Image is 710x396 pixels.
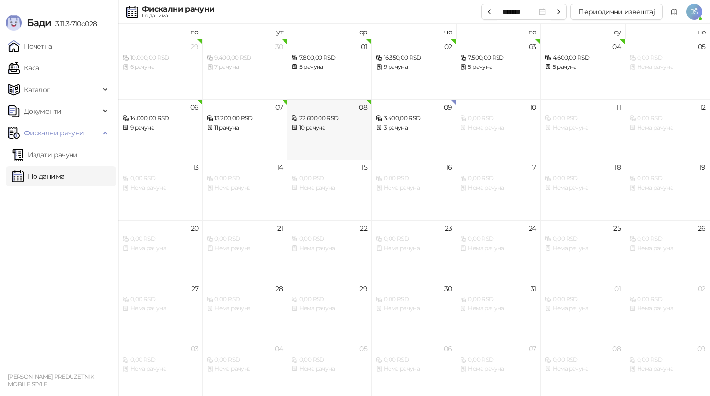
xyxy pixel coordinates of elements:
td: 2025-10-15 [287,160,372,220]
div: 27 [191,285,199,292]
div: 28 [275,285,283,292]
div: 14 [277,164,283,171]
div: 15 [361,164,367,171]
div: 04 [275,345,283,352]
div: 10 [530,104,536,111]
div: 0,00 RSD [291,234,367,244]
div: Нема рачуна [545,364,621,374]
div: Нема рачуна [460,304,536,313]
div: 06 [444,345,452,352]
div: 0,00 RSD [207,295,283,304]
div: 5 рачуна [291,63,367,72]
th: су [541,24,625,39]
div: 11 [616,104,621,111]
div: Нема рачуна [460,123,536,132]
div: 20 [191,225,199,231]
div: 29 [191,43,199,50]
div: 0,00 RSD [122,174,198,183]
td: 2025-10-26 [625,220,710,281]
td: 2025-10-11 [541,99,625,160]
div: 29 [359,285,367,292]
div: 0,00 RSD [122,355,198,364]
div: 0,00 RSD [207,355,283,364]
div: 3 рачуна [376,123,452,132]
div: Нема рачуна [376,364,452,374]
div: 30 [444,285,452,292]
td: 2025-10-01 [287,39,372,99]
th: че [372,24,456,39]
a: По данима [12,166,64,186]
div: Нема рачуна [629,244,705,253]
div: 0,00 RSD [291,355,367,364]
div: 22 [360,225,367,231]
td: 2025-10-21 [203,220,287,281]
div: 11 рачуна [207,123,283,132]
div: Нема рачуна [207,364,283,374]
td: 2025-10-23 [372,220,456,281]
div: 01 [614,285,621,292]
div: Нема рачуна [460,364,536,374]
div: 08 [612,345,621,352]
div: 04 [612,43,621,50]
div: 09 [697,345,706,352]
td: 2025-09-29 [118,39,203,99]
small: [PERSON_NAME] PREDUZETNIK MOBILE STYLE [8,373,94,388]
td: 2025-09-30 [203,39,287,99]
div: 0,00 RSD [629,234,705,244]
div: 0,00 RSD [376,295,452,304]
div: Нема рачуна [545,244,621,253]
div: 0,00 RSD [545,295,621,304]
td: 2025-10-19 [625,160,710,220]
div: По данима [142,13,214,18]
td: 2025-10-28 [203,281,287,341]
div: 7.800,00 RSD [291,53,367,63]
span: Каталог [24,80,50,99]
div: Нема рачуна [291,244,367,253]
td: 2025-10-25 [541,220,625,281]
a: Документација [667,4,682,20]
div: 02 [444,43,452,50]
td: 2025-10-09 [372,99,456,160]
div: 07 [275,104,283,111]
div: 13 [193,164,199,171]
div: 0,00 RSD [207,174,283,183]
div: Нема рачуна [460,183,536,193]
div: 0,00 RSD [545,114,621,123]
span: Фискални рачуни [24,123,84,143]
div: Нема рачуна [629,63,705,72]
div: 0,00 RSD [629,355,705,364]
div: 05 [698,43,706,50]
div: 9 рачуна [376,63,452,72]
td: 2025-10-29 [287,281,372,341]
div: 09 [444,104,452,111]
div: 25 [613,225,621,231]
div: 30 [275,43,283,50]
td: 2025-10-03 [456,39,540,99]
div: 4.600,00 RSD [545,53,621,63]
div: 14.000,00 RSD [122,114,198,123]
div: 0,00 RSD [291,295,367,304]
div: Нема рачуна [629,364,705,374]
div: 01 [361,43,367,50]
td: 2025-11-02 [625,281,710,341]
div: Нема рачуна [122,364,198,374]
div: 23 [445,225,452,231]
div: Нема рачуна [629,123,705,132]
div: 03 [191,345,199,352]
td: 2025-10-16 [372,160,456,220]
div: Нема рачуна [376,304,452,313]
div: Нема рачуна [122,244,198,253]
div: 22.600,00 RSD [291,114,367,123]
div: Нема рачуна [291,364,367,374]
td: 2025-10-12 [625,99,710,160]
a: Почетна [8,36,52,56]
span: Бади [27,17,51,29]
th: по [118,24,203,39]
div: Нема рачуна [545,304,621,313]
div: 21 [277,225,283,231]
div: 17 [531,164,536,171]
span: 3.11.3-710c028 [51,19,97,28]
div: 0,00 RSD [207,234,283,244]
div: 9 рачуна [122,123,198,132]
div: 5 рачуна [460,63,536,72]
